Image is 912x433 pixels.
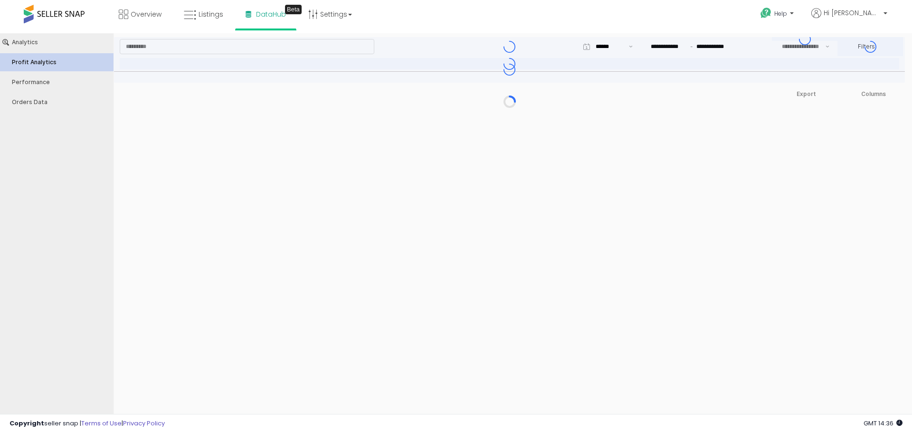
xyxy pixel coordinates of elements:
a: Hi [PERSON_NAME] [811,8,887,29]
a: Terms of Use [81,419,122,428]
i: Get Help [760,7,772,19]
div: Performance [12,46,111,52]
span: Overview [131,10,161,19]
span: DataHub [256,10,286,19]
div: Analytics [12,6,111,12]
span: Listings [199,10,223,19]
div: Orders Data [12,66,111,72]
div: Progress circle [503,62,516,75]
span: Help [774,10,787,18]
strong: Copyright [9,419,44,428]
span: Hi [PERSON_NAME] [824,8,881,18]
div: Tooltip anchor [285,5,302,14]
span: 2025-08-11 14:36 GMT [864,419,902,428]
div: Profit Analytics [12,26,111,32]
div: seller snap | | [9,419,165,428]
a: Privacy Policy [123,419,165,428]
